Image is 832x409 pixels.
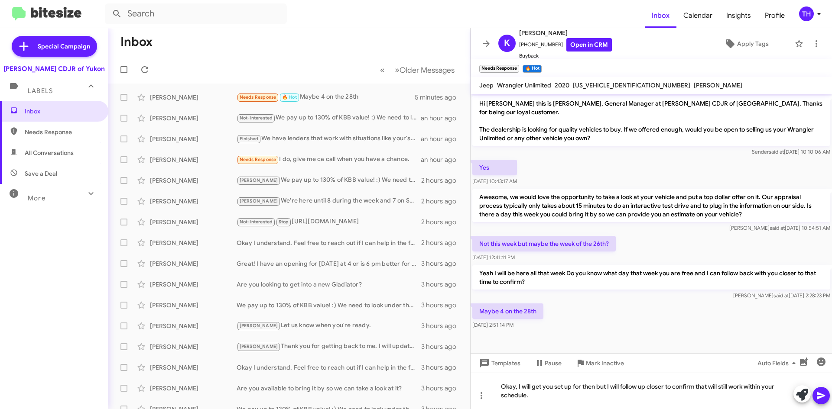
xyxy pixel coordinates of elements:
[757,355,799,371] span: Auto Fields
[694,81,742,89] span: [PERSON_NAME]
[375,61,390,79] button: Previous
[472,236,616,251] p: Not this week but maybe the week of the 26th?
[421,218,463,226] div: 2 hours ago
[150,363,237,372] div: [PERSON_NAME]
[676,3,719,28] a: Calendar
[472,254,515,261] span: [DATE] 12:41:11 PM
[237,280,421,289] div: Are you looking to get into a new Gladiator?
[279,219,289,225] span: Stop
[770,225,785,231] span: said at
[237,155,421,164] div: I do, give me ca call when you have a chance.
[240,198,278,204] span: [PERSON_NAME]
[237,134,421,144] div: We have lenders that work with situations like your's. What time works for you [DATE]?
[792,6,822,21] button: TH
[523,65,541,73] small: 🔥 Hot
[497,81,551,89] span: Wrangler Unlimited
[773,292,789,299] span: said at
[421,259,463,268] div: 3 hours ago
[150,238,237,247] div: [PERSON_NAME]
[545,355,562,371] span: Pause
[471,373,832,409] div: Okay, I will get you set up for then but I will follow up closer to confirm that will still work ...
[737,36,769,52] span: Apply Tags
[237,301,421,309] div: We pay up to 130% of KBB value! :) We need to look under the hood to get you an exact number - so...
[472,160,517,175] p: Yes
[150,155,237,164] div: [PERSON_NAME]
[421,322,463,330] div: 3 hours ago
[237,384,421,393] div: Are you available to bring it by so we can take a look at it?
[478,355,520,371] span: Templates
[150,322,237,330] div: [PERSON_NAME]
[421,363,463,372] div: 3 hours ago
[150,342,237,351] div: [PERSON_NAME]
[237,92,415,102] div: Maybe 4 on the 28th
[240,323,278,328] span: [PERSON_NAME]
[240,115,273,121] span: Not-Interested
[105,3,287,24] input: Search
[150,259,237,268] div: [PERSON_NAME]
[519,38,612,52] span: [PHONE_NUMBER]
[472,265,830,290] p: Yeah I will be here all that week Do you know what day that week you are free and I can follow ba...
[240,219,273,225] span: Not-Interested
[479,81,494,89] span: Jeep
[733,292,830,299] span: [PERSON_NAME] [DATE] 2:28:23 PM
[150,135,237,143] div: [PERSON_NAME]
[400,65,455,75] span: Older Messages
[237,321,421,331] div: Let us know when you're ready.
[237,196,421,206] div: We're here until 8 during the week and 7 on Saturdays. When are you available?
[390,61,460,79] button: Next
[421,280,463,289] div: 3 hours ago
[645,3,676,28] a: Inbox
[472,189,830,222] p: Awesome, we would love the opportunity to take a look at your vehicle and put a top dollar offer ...
[25,128,98,136] span: Needs Response
[752,148,830,155] span: Sender [DATE] 10:10:06 AM
[566,38,612,52] a: Open in CRM
[472,322,513,328] span: [DATE] 2:51:14 PM
[421,135,463,143] div: an hour ago
[237,217,421,227] div: [URL][DOMAIN_NAME]
[421,238,463,247] div: 2 hours ago
[527,355,569,371] button: Pause
[421,176,463,185] div: 2 hours ago
[25,169,57,178] span: Save a Deal
[237,363,421,372] div: Okay I understand. Feel free to reach out if I can help in the future!👍
[472,178,517,184] span: [DATE] 10:43:17 AM
[240,344,278,349] span: [PERSON_NAME]
[237,113,421,123] div: We pay up to 130% of KBB value! :) We need to look under the hood to get you an exact number - so...
[150,93,237,102] div: [PERSON_NAME]
[150,218,237,226] div: [PERSON_NAME]
[240,136,259,142] span: Finished
[569,355,631,371] button: Mark Inactive
[586,355,624,371] span: Mark Inactive
[375,61,460,79] nav: Page navigation example
[504,36,510,50] span: K
[719,3,758,28] a: Insights
[12,36,97,57] a: Special Campaign
[415,93,463,102] div: 5 minutes ago
[479,65,519,73] small: Needs Response
[395,64,400,75] span: »
[150,384,237,393] div: [PERSON_NAME]
[240,177,278,183] span: [PERSON_NAME]
[471,355,527,371] button: Templates
[421,155,463,164] div: an hour ago
[38,42,90,51] span: Special Campaign
[240,157,276,162] span: Needs Response
[28,87,53,95] span: Labels
[751,355,806,371] button: Auto Fields
[573,81,690,89] span: [US_VEHICLE_IDENTIFICATION_NUMBER]
[758,3,792,28] a: Profile
[120,35,153,49] h1: Inbox
[729,225,830,231] span: [PERSON_NAME] [DATE] 10:54:51 AM
[421,197,463,206] div: 2 hours ago
[150,301,237,309] div: [PERSON_NAME]
[519,52,612,60] span: Buyback
[421,342,463,351] div: 3 hours ago
[237,175,421,185] div: We pay up to 130% of KBB value! :) We need to look under the hood to get you an exact number - so...
[150,280,237,289] div: [PERSON_NAME]
[25,148,74,157] span: All Conversations
[237,341,421,351] div: Thank you for getting back to me. I will update my records.
[799,6,814,21] div: TH
[237,259,421,268] div: Great! I have an opening for [DATE] at 4 or is 6 pm better for you?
